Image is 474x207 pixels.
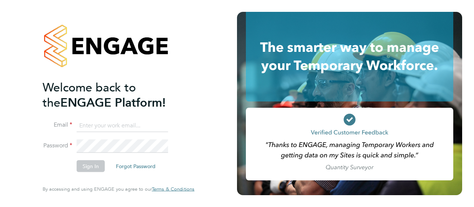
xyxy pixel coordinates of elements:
h2: ENGAGE Platform! [43,80,187,110]
span: By accessing and using ENGAGE you agree to our [43,186,194,192]
label: Email [43,121,72,129]
button: Forgot Password [110,160,161,172]
input: Enter your work email... [77,119,168,132]
a: Terms & Conditions [152,186,194,192]
button: Sign In [77,160,105,172]
label: Password [43,142,72,150]
span: Welcome back to the [43,80,136,110]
